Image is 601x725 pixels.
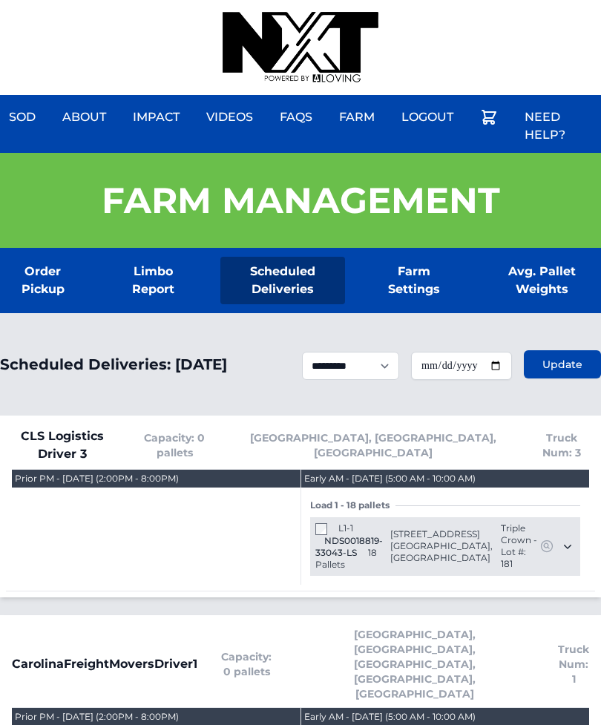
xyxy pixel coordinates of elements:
a: Avg. Pallet Weights [482,257,601,304]
span: Triple Crown - Lot #: 181 [501,522,539,570]
div: Prior PM - [DATE] (2:00PM - 8:00PM) [15,473,179,485]
span: CarolinaFreightMoversDriver1 [12,655,197,673]
span: Truck Num: 3 [535,430,589,460]
span: Capacity: 0 pallets [221,649,272,679]
a: FAQs [271,99,321,135]
span: Capacity: 0 pallets [137,430,212,460]
div: Prior PM - [DATE] (2:00PM - 8:00PM) [15,711,179,723]
span: NDS0018819-33043-LS [315,535,383,558]
span: Truck Num: 1 [558,642,589,686]
span: L1-1 [338,522,353,534]
h1: Farm Management [102,183,500,218]
span: [GEOGRAPHIC_DATA], [GEOGRAPHIC_DATA], [GEOGRAPHIC_DATA], [GEOGRAPHIC_DATA], [GEOGRAPHIC_DATA] [295,627,534,701]
a: Impact [124,99,188,135]
a: Logout [393,99,462,135]
a: About [53,99,115,135]
span: 18 Pallets [315,547,377,570]
a: Need Help? [516,99,601,153]
span: Load 1 - 18 pallets [310,499,395,511]
span: Update [542,357,582,372]
a: Videos [197,99,262,135]
a: Limbo Report [110,257,197,304]
a: Scheduled Deliveries [220,257,345,304]
div: Early AM - [DATE] (5:00 AM - 10:00 AM) [304,711,476,723]
span: [GEOGRAPHIC_DATA], [GEOGRAPHIC_DATA], [GEOGRAPHIC_DATA] [236,430,511,460]
span: [STREET_ADDRESS] [GEOGRAPHIC_DATA], [GEOGRAPHIC_DATA] [390,528,501,564]
a: Farm [330,99,384,135]
a: Farm Settings [369,257,459,304]
button: Update [524,350,601,378]
img: nextdaysod.com Logo [223,12,378,83]
span: CLS Logistics Driver 3 [12,427,114,463]
div: Early AM - [DATE] (5:00 AM - 10:00 AM) [304,473,476,485]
